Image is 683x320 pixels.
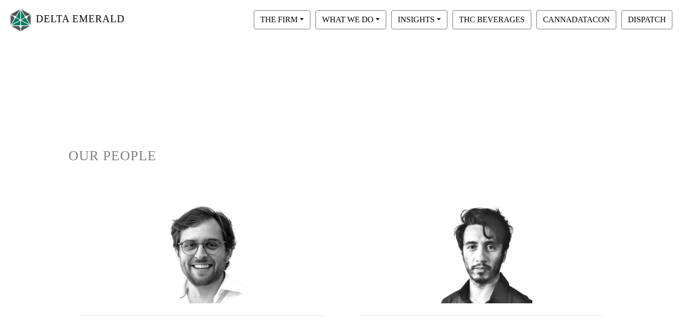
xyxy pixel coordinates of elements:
img: Logo [8,7,33,33]
button: CANNADATACON [536,10,616,29]
button: INSIGHTS [391,10,447,29]
button: THC BEVERAGES [452,10,531,29]
button: WHAT WE DO [315,10,386,29]
button: THE FIRM [254,10,310,29]
a: THC BEVERAGES [450,15,534,23]
a: CANNADATACON [534,15,619,23]
a: DISPATCH [619,15,675,23]
a: DELTA EMERALD [8,4,125,36]
img: ian [151,202,252,303]
img: david [431,202,532,303]
h1: OUR PEOPLE [69,148,615,164]
button: DISPATCH [621,10,672,29]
